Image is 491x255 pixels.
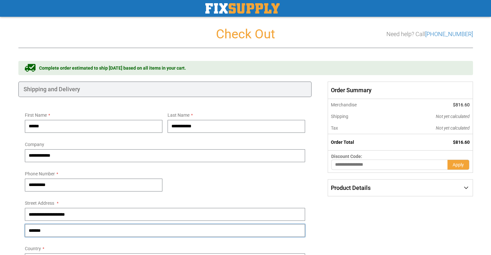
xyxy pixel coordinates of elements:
[386,31,473,37] h3: Need help? Call
[331,154,362,159] span: Discount Code:
[39,65,186,71] span: Complete order estimated to ship [DATE] based on all items in your cart.
[328,122,392,134] th: Tax
[25,246,41,251] span: Country
[436,125,470,131] span: Not yet calculated
[453,162,464,167] span: Apply
[436,114,470,119] span: Not yet calculated
[331,184,371,191] span: Product Details
[331,114,348,119] span: Shipping
[25,171,55,176] span: Phone Number
[25,113,47,118] span: First Name
[205,3,280,14] img: Fix Industrial Supply
[331,140,354,145] strong: Order Total
[18,27,473,41] h1: Check Out
[25,201,54,206] span: Street Address
[18,82,312,97] div: Shipping and Delivery
[205,3,280,14] a: store logo
[25,142,44,147] span: Company
[328,99,392,111] th: Merchandise
[447,160,469,170] button: Apply
[453,102,470,107] span: $816.60
[425,31,473,37] a: [PHONE_NUMBER]
[168,113,189,118] span: Last Name
[453,140,470,145] span: $816.60
[328,82,473,99] span: Order Summary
